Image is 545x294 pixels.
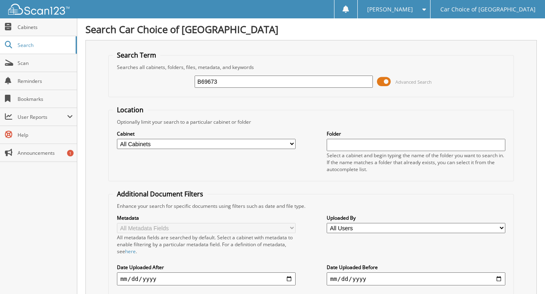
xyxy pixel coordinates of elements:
[8,4,70,15] img: scan123-logo-white.svg
[18,131,73,138] span: Help
[117,264,295,271] label: Date Uploaded After
[113,64,509,71] div: Searches all cabinets, folders, files, metadata, and keywords
[18,78,73,85] span: Reminders
[18,149,73,156] span: Announcements
[113,203,509,209] div: Enhance your search for specific documents using filters such as date and file type.
[85,22,537,36] h1: Search Car Choice of [GEOGRAPHIC_DATA]
[113,51,160,60] legend: Search Term
[18,42,72,49] span: Search
[327,130,505,137] label: Folder
[18,114,67,120] span: User Reports
[113,189,207,198] legend: Additional Document Filters
[395,79,432,85] span: Advanced Search
[367,7,413,12] span: [PERSON_NAME]
[327,272,505,285] input: end
[327,152,505,173] div: Select a cabinet and begin typing the name of the folder you want to search in. If the name match...
[113,105,148,114] legend: Location
[117,130,295,137] label: Cabinet
[67,150,74,156] div: 1
[117,234,295,255] div: All metadata fields are searched by default. Select a cabinet with metadata to enable filtering b...
[117,272,295,285] input: start
[18,96,73,102] span: Bookmarks
[18,60,73,67] span: Scan
[125,248,136,255] a: here
[327,214,505,221] label: Uploaded By
[18,24,73,31] span: Cabinets
[440,7,536,12] span: Car Choice of [GEOGRAPHIC_DATA]
[117,214,295,221] label: Metadata
[327,264,505,271] label: Date Uploaded Before
[113,118,509,125] div: Optionally limit your search to a particular cabinet or folder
